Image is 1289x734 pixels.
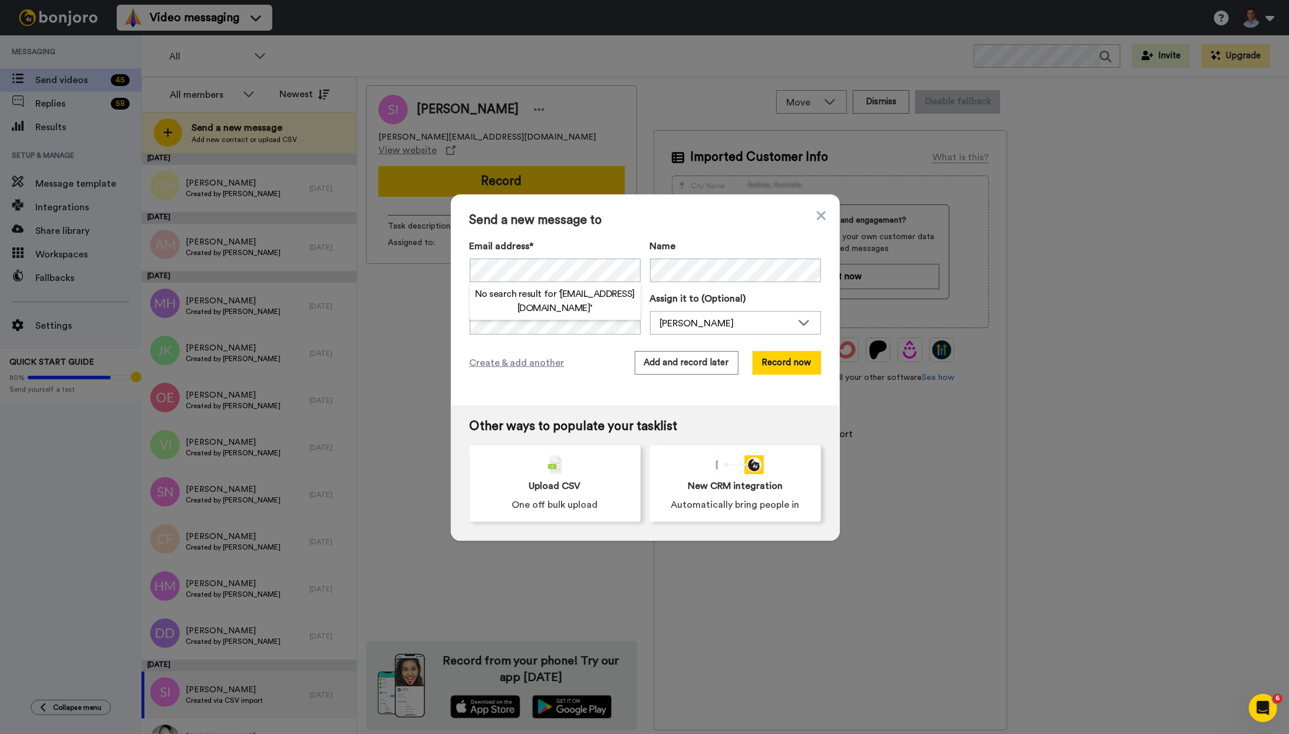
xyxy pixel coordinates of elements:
span: Upload CSV [529,479,581,493]
span: One off bulk upload [512,498,598,512]
button: Record now [753,351,821,375]
span: New CRM integration [688,479,783,493]
div: [PERSON_NAME] [660,316,792,330]
h2: No search result for ‘ [EMAIL_ADDRESS][DOMAIN_NAME] ’ [470,287,641,315]
span: Send a new message to [470,213,821,227]
img: csv-grey.png [548,455,562,474]
label: Assign it to (Optional) [650,292,821,306]
button: Add and record later [635,351,739,375]
label: Email address* [470,239,641,253]
span: 6 [1273,694,1283,703]
span: Other ways to populate your tasklist [470,419,821,434]
span: Automatically bring people in [671,498,800,512]
iframe: Intercom live chat [1249,694,1277,722]
span: Name [650,239,676,253]
div: animation [707,455,764,474]
span: Create & add another [470,356,565,370]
